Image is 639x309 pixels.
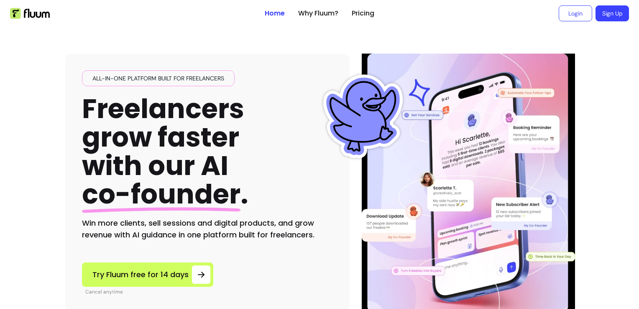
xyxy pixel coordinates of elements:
img: Fluum Duck sticker [321,75,405,158]
a: Pricing [352,8,374,18]
a: Try Fluum free for 14 days [82,263,213,287]
a: Login [559,5,592,21]
span: All-in-one platform built for freelancers [89,74,227,82]
a: Sign Up [596,5,629,21]
a: Why Fluum? [298,8,338,18]
span: co-founder [82,175,240,213]
span: Try Fluum free for 14 days [92,269,189,281]
h1: Freelancers grow faster with our AI . [82,95,248,209]
img: Fluum Logo [10,8,50,19]
a: Home [265,8,285,18]
h2: Win more clients, sell sessions and digital products, and grow revenue with AI guidance in one pl... [82,217,333,241]
p: Cancel anytime [85,288,213,295]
